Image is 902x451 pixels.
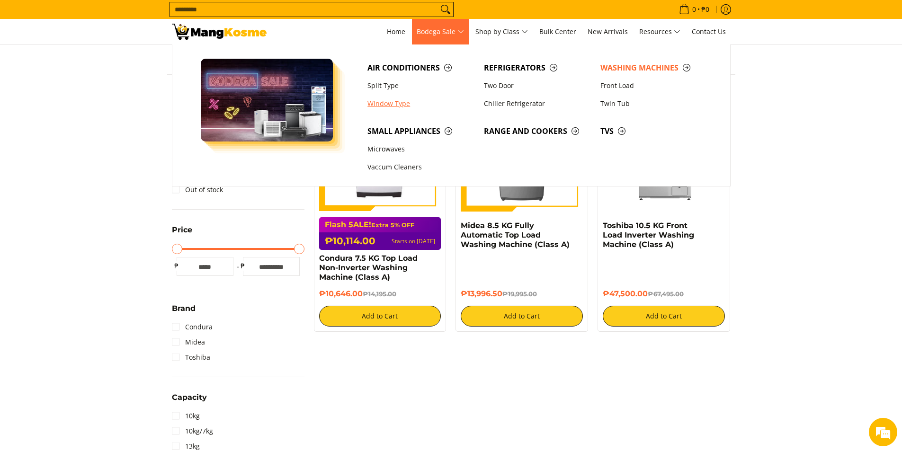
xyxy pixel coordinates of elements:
summary: Open [172,394,207,408]
a: Microwaves [363,140,479,158]
del: ₱67,495.00 [648,290,684,298]
span: Contact Us [692,27,726,36]
summary: Open [172,226,192,241]
button: Add to Cart [319,306,441,327]
a: Vaccum Cleaners [363,159,479,177]
span: ₱ [238,261,248,271]
a: Refrigerators [479,59,596,77]
span: Brand [172,305,196,312]
a: TVs [596,122,712,140]
a: Condura [172,319,213,335]
h6: ₱13,996.50 [461,289,583,299]
a: Small Appliances [363,122,479,140]
span: Small Appliances [367,125,474,137]
a: Resources [634,19,685,44]
span: New Arrivals [588,27,628,36]
a: Chiller Refrigerator [479,95,596,113]
span: Resources [639,26,680,38]
a: Window Type [363,95,479,113]
a: Contact Us [687,19,731,44]
a: Midea [172,335,205,350]
a: Bulk Center [535,19,581,44]
a: Toshiba [172,350,210,365]
a: Front Load [596,77,712,95]
a: Out of stock [172,182,223,197]
a: Twin Tub [596,95,712,113]
span: TVs [600,125,707,137]
span: Bulk Center [539,27,576,36]
span: Price [172,226,192,234]
a: Two Door [479,77,596,95]
span: Washing Machines [600,62,707,74]
img: Washing Machines l Mang Kosme: Home Appliances Warehouse Sale Partner | Page 2 [172,24,267,40]
a: Toshiba 10.5 KG Front Load Inverter Washing Machine (Class A) [603,221,694,249]
span: Capacity [172,394,207,401]
a: 10kg [172,408,200,424]
del: ₱19,995.00 [502,290,537,298]
a: Washing Machines [596,59,712,77]
span: Bodega Sale [417,26,464,38]
a: Midea 8.5 KG Fully Automatic Top Load Washing Machine (Class A) [461,221,570,249]
a: Bodega Sale [412,19,469,44]
span: Range and Cookers [484,125,591,137]
a: Home [382,19,410,44]
span: Refrigerators [484,62,591,74]
nav: Main Menu [276,19,731,44]
span: ₱ [172,261,181,271]
a: Range and Cookers [479,122,596,140]
button: Add to Cart [603,306,725,327]
span: Shop by Class [475,26,528,38]
a: Air Conditioners [363,59,479,77]
h6: ₱10,646.00 [319,289,441,299]
a: Shop by Class [471,19,533,44]
a: New Arrivals [583,19,633,44]
a: 10kg/7kg [172,424,213,439]
button: Add to Cart [461,306,583,327]
span: We're online! [55,119,131,215]
a: Condura 7.5 KG Top Load Non-Inverter Washing Machine (Class A) [319,254,418,282]
img: Bodega Sale [201,59,333,141]
h6: ₱47,500.00 [603,289,725,299]
del: ₱14,195.00 [363,290,396,298]
span: Air Conditioners [367,62,474,74]
span: Home [387,27,405,36]
span: • [676,4,712,15]
div: Chat with us now [49,53,159,65]
a: Split Type [363,77,479,95]
textarea: Type your message and hit 'Enter' [5,258,180,292]
span: ₱0 [700,6,711,13]
summary: Open [172,305,196,319]
button: Search [438,2,453,17]
span: 0 [691,6,697,13]
div: Minimize live chat window [155,5,178,27]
